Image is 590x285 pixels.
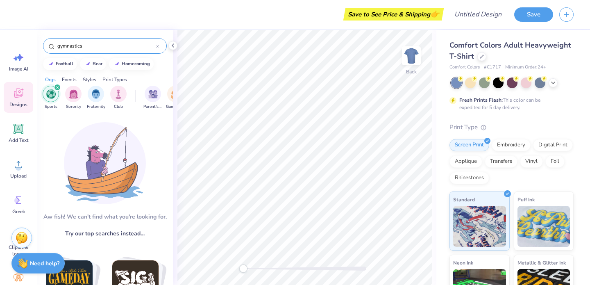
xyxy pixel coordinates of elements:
div: Aw fish! We can't find what you're looking for. [43,212,167,221]
strong: Need help? [30,260,59,267]
span: Add Text [9,137,28,144]
span: Minimum Order: 24 + [505,64,546,71]
span: Comfort Colors [449,64,480,71]
div: Back [406,68,417,75]
span: Sports [45,104,57,110]
div: Events [62,76,77,83]
div: Screen Print [449,139,489,151]
div: Print Types [102,76,127,83]
div: Applique [449,155,482,168]
button: filter button [65,86,82,110]
img: trend_line.gif [113,62,120,66]
div: Rhinestones [449,172,489,184]
img: Sorority Image [69,89,78,99]
div: Embroidery [492,139,531,151]
span: Standard [453,195,475,204]
span: Image AI [9,66,28,72]
span: Puff Ink [517,195,535,204]
span: Fraternity [87,104,105,110]
button: bear [80,58,106,70]
input: Untitled Design [448,6,508,23]
img: Loading... [64,122,146,204]
span: Upload [10,173,27,179]
div: Digital Print [533,139,573,151]
span: Neon Ink [453,258,473,267]
img: Puff Ink [517,206,570,247]
button: filter button [143,86,162,110]
div: Vinyl [520,155,543,168]
span: Metallic & Glitter Ink [517,258,566,267]
img: Back [403,48,420,64]
button: football [43,58,77,70]
span: 👉 [430,9,439,19]
input: Try "Alpha" [57,42,156,50]
button: Save [514,7,553,22]
div: Accessibility label [239,264,247,273]
div: filter for Club [110,86,127,110]
span: Sorority [66,104,81,110]
span: Clipart & logos [5,244,32,257]
img: Sports Image [46,89,56,99]
span: # C1717 [484,64,501,71]
div: Save to See Price & Shipping [345,8,442,21]
span: Greek [12,208,25,215]
div: bear [93,62,102,66]
span: Game Day [166,104,185,110]
img: Standard [453,206,506,247]
div: This color can be expedited for 5 day delivery. [459,96,560,111]
span: Try our top searches instead… [65,229,145,238]
button: homecoming [109,58,154,70]
div: filter for Game Day [166,86,185,110]
div: Styles [83,76,96,83]
div: Foil [545,155,565,168]
img: Club Image [114,89,123,99]
button: filter button [43,86,59,110]
img: trend_line.gif [84,62,91,66]
span: Designs [9,101,27,108]
div: Orgs [45,76,56,83]
div: homecoming [122,62,150,66]
div: football [56,62,73,66]
div: Print Type [449,123,574,132]
span: Club [114,104,123,110]
img: Parent's Weekend Image [148,89,158,99]
button: filter button [87,86,105,110]
img: Fraternity Image [91,89,100,99]
button: filter button [166,86,185,110]
button: filter button [110,86,127,110]
img: trend_line.gif [48,62,54,66]
img: Game Day Image [171,89,180,99]
div: filter for Parent's Weekend [143,86,162,110]
strong: Fresh Prints Flash: [459,97,503,103]
span: Comfort Colors Adult Heavyweight T-Shirt [449,40,571,61]
div: filter for Sorority [65,86,82,110]
div: filter for Sports [43,86,59,110]
span: Parent's Weekend [143,104,162,110]
div: filter for Fraternity [87,86,105,110]
div: Transfers [485,155,517,168]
